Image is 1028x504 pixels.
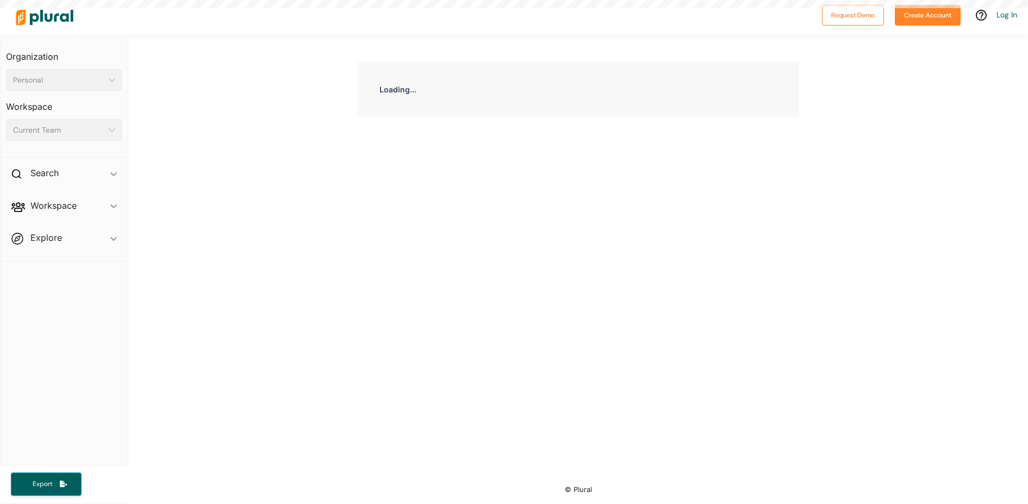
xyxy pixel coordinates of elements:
[6,91,122,115] h3: Workspace
[13,74,104,86] div: Personal
[822,9,884,20] a: Request Demo
[25,480,60,489] span: Export
[895,9,961,20] a: Create Account
[11,472,82,496] button: Export
[358,62,799,117] div: Loading...
[30,167,59,179] h2: Search
[13,125,104,136] div: Current Team
[565,486,592,494] small: © Plural
[895,5,961,26] button: Create Account
[822,5,884,26] button: Request Demo
[996,10,1017,20] a: Log In
[6,41,122,65] h3: Organization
